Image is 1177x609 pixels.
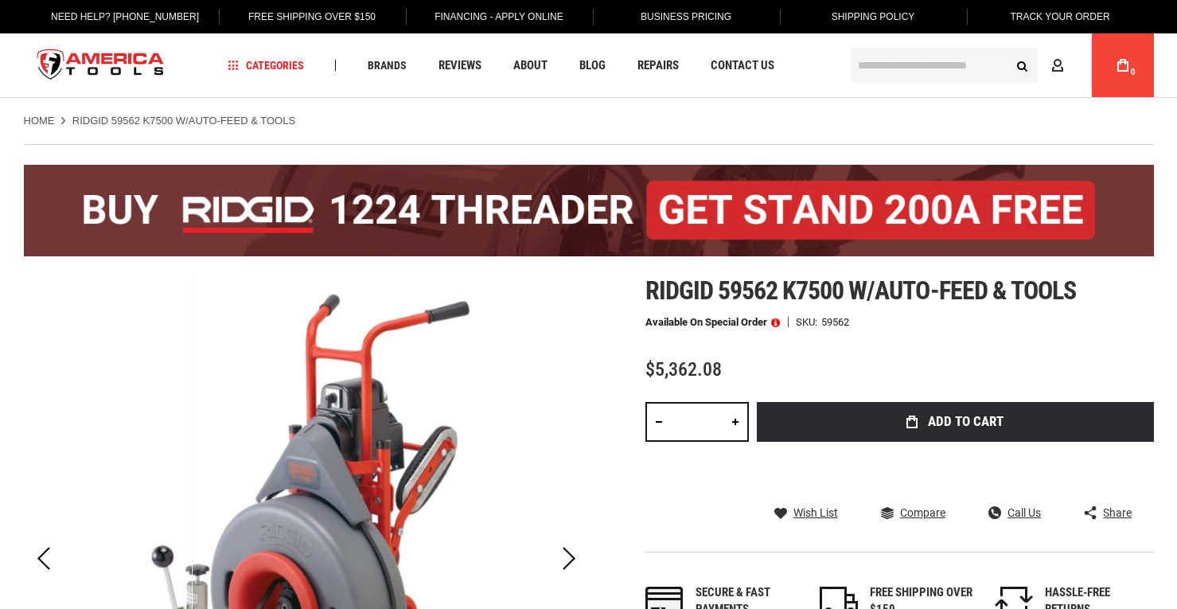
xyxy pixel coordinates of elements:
[431,55,489,76] a: Reviews
[645,358,722,381] span: $5,362.08
[579,60,606,72] span: Blog
[1103,507,1132,518] span: Share
[24,165,1154,256] img: BOGO: Buy the RIDGID® 1224 Threader (26092), get the 92467 200A Stand FREE!
[637,60,679,72] span: Repairs
[361,55,414,76] a: Brands
[928,415,1004,428] span: Add to Cart
[368,60,407,71] span: Brands
[630,55,686,76] a: Repairs
[24,36,178,96] a: store logo
[774,506,838,520] a: Wish List
[1108,33,1138,97] a: 0
[881,506,945,520] a: Compare
[645,275,1077,306] span: Ridgid 59562 k7500 w/auto-feed & tools
[754,447,1157,453] iframe: Secure express checkout frame
[24,36,178,96] img: America Tools
[703,55,781,76] a: Contact Us
[1131,68,1136,76] span: 0
[506,55,555,76] a: About
[228,60,304,71] span: Categories
[757,402,1154,442] button: Add to Cart
[711,60,774,72] span: Contact Us
[832,11,915,22] span: Shipping Policy
[24,114,55,128] a: Home
[645,317,780,328] p: Available on Special Order
[72,115,295,127] strong: RIDGID 59562 K7500 W/AUTO-FEED & TOOLS
[572,55,613,76] a: Blog
[821,317,849,327] div: 59562
[220,55,311,76] a: Categories
[438,60,481,72] span: Reviews
[988,506,1041,520] a: Call Us
[793,507,838,518] span: Wish List
[1007,507,1041,518] span: Call Us
[900,507,945,518] span: Compare
[513,60,548,72] span: About
[1007,50,1038,80] button: Search
[796,317,821,327] strong: SKU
